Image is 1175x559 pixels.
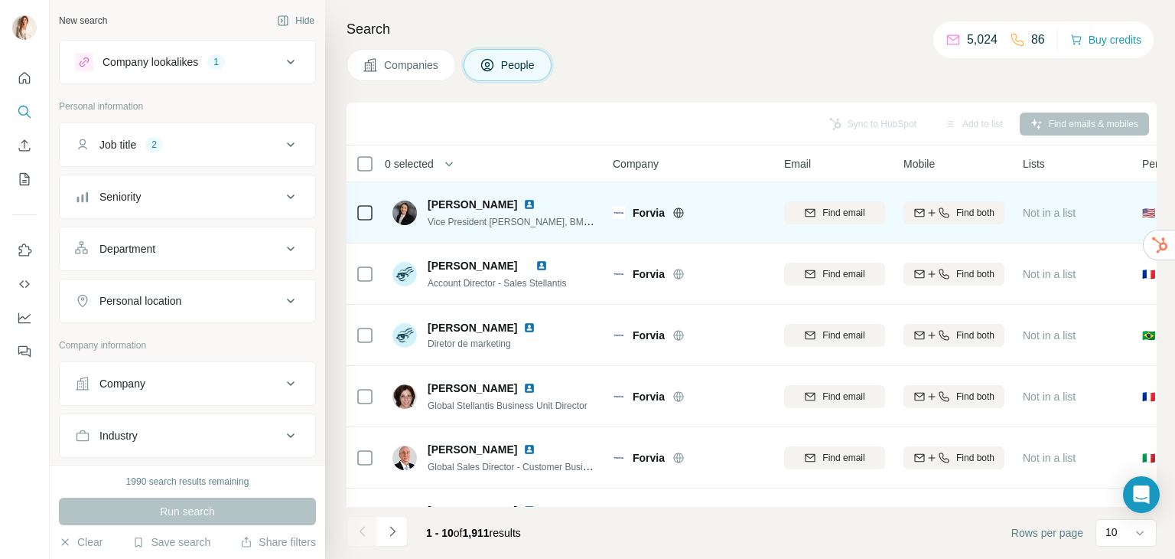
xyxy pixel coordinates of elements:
[384,57,440,73] span: Companies
[426,527,454,539] span: 1 - 10
[347,18,1157,40] h4: Search
[12,98,37,126] button: Search
[784,324,885,347] button: Find email
[613,207,625,219] img: Logo of Forvia
[454,527,463,539] span: of
[1105,525,1118,540] p: 10
[207,55,225,69] div: 1
[12,15,37,40] img: Avatar
[426,527,521,539] span: results
[99,293,181,309] div: Personal location
[633,389,665,404] span: Forvia
[99,137,136,152] div: Job title
[956,206,994,220] span: Find both
[392,201,417,225] img: Avatar
[784,263,885,286] button: Find email
[784,385,885,408] button: Find email
[60,44,315,80] button: Company lookalikes1
[784,156,811,172] span: Email
[523,505,535,517] img: LinkedIn logo
[428,381,517,396] span: [PERSON_NAME]
[784,201,885,224] button: Find email
[523,322,535,334] img: LinkedIn logo
[613,452,625,464] img: Logo of Forvia
[463,527,490,539] span: 1,911
[535,260,548,272] img: LinkedIn logo
[428,260,517,272] span: [PERSON_NAME]
[12,237,37,264] button: Use Surfe on LinkedIn
[99,376,145,391] div: Company
[99,428,138,443] div: Industry
[633,205,665,221] span: Forvia
[59,534,103,550] button: Clear
[956,451,994,465] span: Find both
[822,451,864,465] span: Find email
[903,385,1004,408] button: Find both
[1023,452,1076,464] span: Not in a list
[956,390,994,404] span: Find both
[967,31,998,49] p: 5,024
[1023,207,1076,219] span: Not in a list
[60,417,315,454] button: Industry
[266,9,325,32] button: Hide
[428,442,517,457] span: [PERSON_NAME]
[956,329,994,342] span: Find both
[392,262,417,286] img: Avatar
[523,443,535,456] img: LinkedIn logo
[103,54,198,70] div: Company lookalikes
[523,382,535,394] img: LinkedIn logo
[12,132,37,159] button: Enrich CSV
[1023,156,1045,172] span: Lists
[60,126,315,163] button: Job title2
[1011,525,1083,541] span: Rows per page
[1123,476,1160,513] div: Open Intercom Messenger
[428,400,587,411] span: Global Stellantis Business Unit Director
[60,283,315,319] button: Personal location
[392,507,417,531] img: Avatar
[1023,268,1076,280] span: Not in a list
[956,267,994,281] span: Find both
[523,198,535,211] img: LinkedIn logo
[12,338,37,365] button: Feedback
[1031,31,1045,49] p: 86
[392,323,417,348] img: Avatar
[822,206,864,220] span: Find email
[822,329,864,342] span: Find email
[633,328,665,343] span: Forvia
[903,446,1004,469] button: Find both
[12,304,37,332] button: Dashboard
[1070,29,1141,51] button: Buy credits
[99,189,141,204] div: Seniority
[132,534,210,550] button: Save search
[59,338,316,352] p: Company information
[903,201,1004,224] button: Find both
[428,337,554,351] span: Diretor de marketing
[633,266,665,282] span: Forvia
[784,446,885,469] button: Find email
[428,278,566,289] span: Account Director - Sales Stellantis
[903,156,935,172] span: Mobile
[428,320,517,335] span: [PERSON_NAME]
[240,534,316,550] button: Share filters
[822,390,864,404] span: Find email
[145,138,163,152] div: 2
[903,324,1004,347] button: Find both
[60,230,315,267] button: Department
[377,516,408,547] button: Navigate to next page
[903,263,1004,286] button: Find both
[1142,328,1155,343] span: 🇧🇷
[633,450,665,466] span: Forvia
[501,57,536,73] span: People
[428,460,679,472] span: Global Sales Director - Customer Business Unit STELLANTIS
[428,215,666,227] span: Vice President [PERSON_NAME], BMW CBU & Programs
[99,241,155,257] div: Department
[126,475,249,489] div: 1990 search results remaining
[613,268,625,280] img: Logo of Forvia
[1142,450,1155,466] span: 🇮🇹
[1142,266,1155,282] span: 🇫🇷
[60,365,315,402] button: Company
[1142,389,1155,404] span: 🇫🇷
[822,267,864,281] span: Find email
[392,384,417,409] img: Avatar
[12,270,37,298] button: Use Surfe API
